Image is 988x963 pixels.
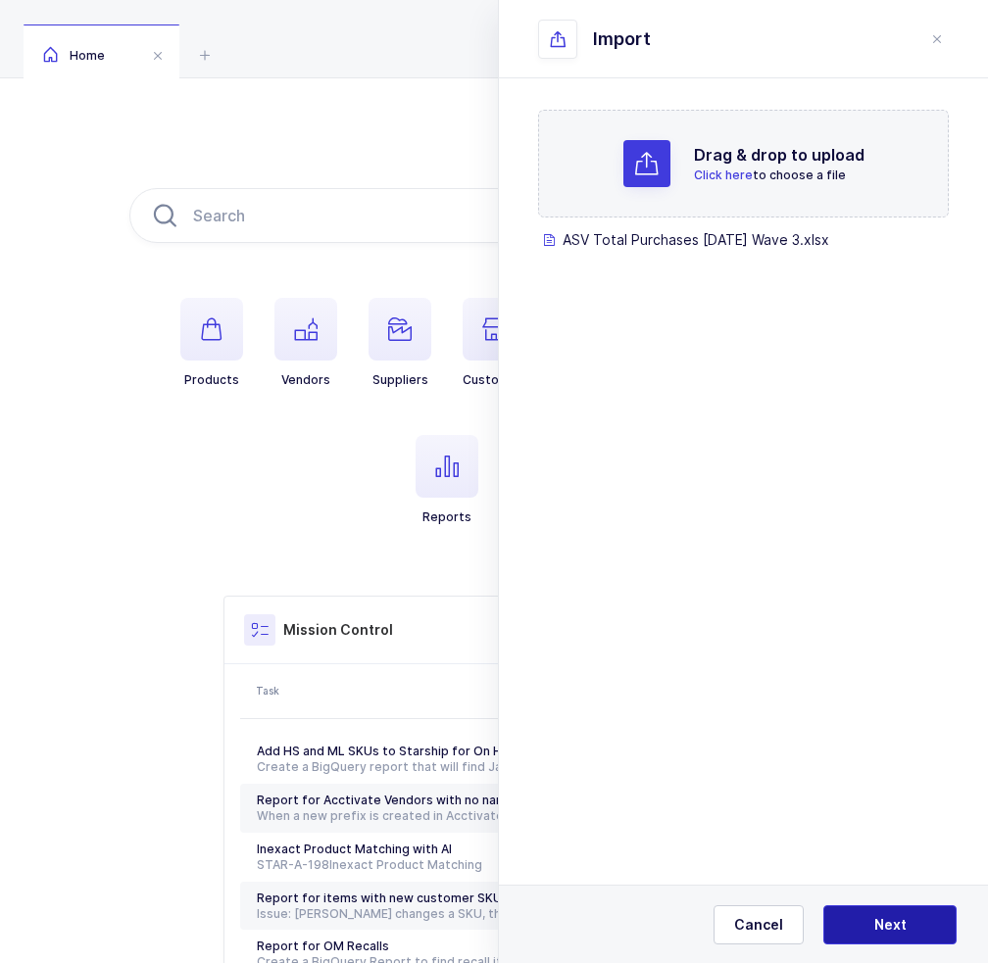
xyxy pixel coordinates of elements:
[257,808,652,824] div: When a new prefix is created in Acctivate, the prefix needs to be merged with an existing vendor ...
[180,298,243,388] button: Products
[257,842,452,856] span: Inexact Product Matching with AI
[274,298,337,388] button: Vendors
[369,298,431,388] button: Suppliers
[463,298,529,388] button: Customers
[257,906,652,922] div: Issue: [PERSON_NAME] changes a SKU, the new SKU does not get matched to the Janus product as it's...
[925,27,949,51] button: close drawer
[257,857,652,873] div: Inexact Product Matching
[257,891,502,905] span: Report for items with new customer SKU
[257,793,515,807] span: Report for Acctivate Vendors with no name
[283,620,393,640] h3: Mission Control
[823,905,957,944] button: Next
[538,227,910,253] a: ASV Total Purchases [DATE] Wave 3.xlsx
[593,27,651,51] span: Import
[734,915,783,935] span: Cancel
[257,939,389,953] span: Report for OM Recalls
[714,905,804,944] button: Cancel
[257,857,329,872] a: STAR-A-198
[874,915,907,935] span: Next
[257,744,566,758] span: Add HS and ML SKUs to Starship for On Hand offers
[694,143,864,167] h2: Drag & drop to upload
[256,683,654,698] div: Task
[129,188,859,243] input: Search
[694,167,864,184] p: to choose a file
[694,168,753,182] span: Click here
[416,435,478,525] button: Reports
[43,48,105,63] span: Home
[257,759,652,775] div: Create a BigQuery report that will find Janus and Mission products that do not have a HS or ML SK...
